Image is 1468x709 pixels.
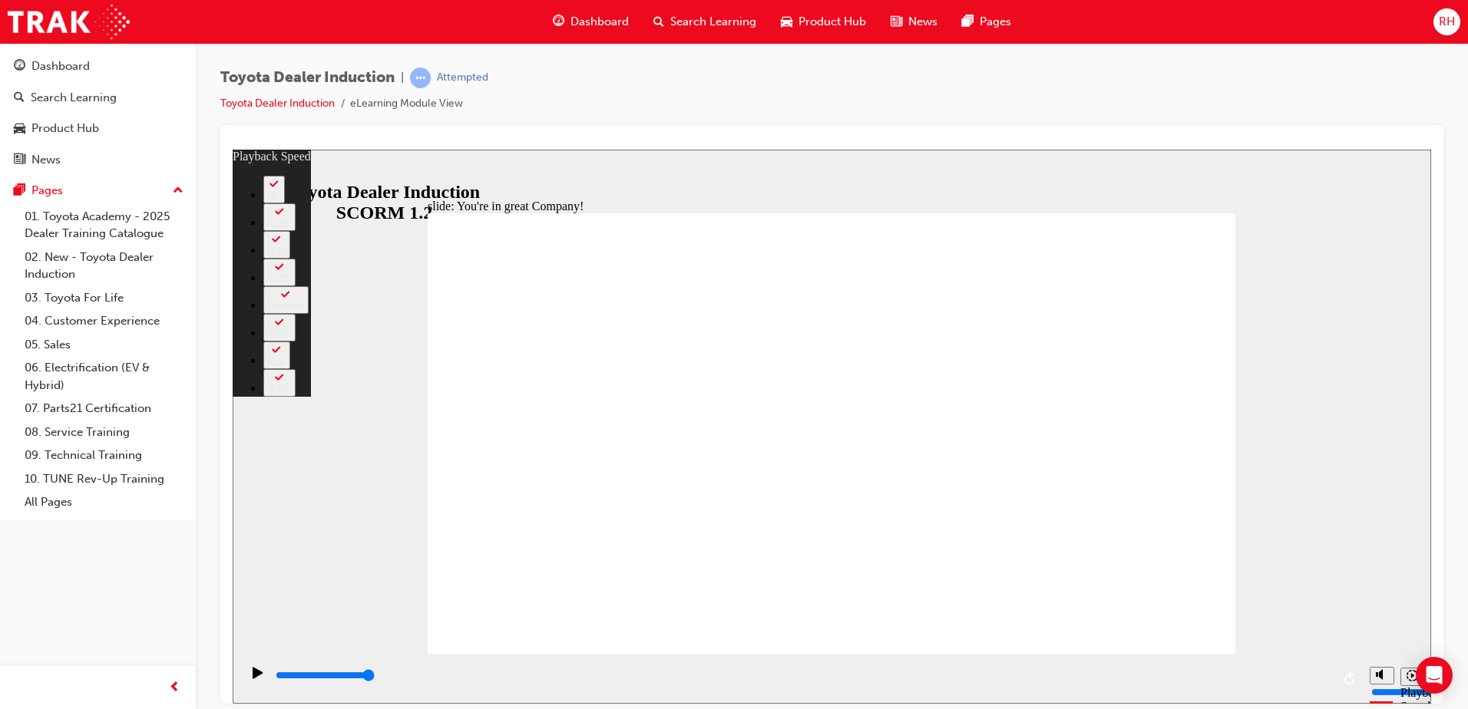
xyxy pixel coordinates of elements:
[6,114,190,143] a: Product Hub
[31,89,117,107] div: Search Learning
[6,52,190,81] a: Dashboard
[220,97,335,110] a: Toyota Dealer Induction
[31,26,52,54] button: 2
[410,68,431,88] span: learningRecordVerb_ATTEMPT-icon
[6,176,190,205] button: Pages
[31,151,61,169] div: News
[6,84,190,112] a: Search Learning
[1137,517,1162,535] button: Mute (Ctrl+Alt+M)
[1416,657,1453,694] div: Open Intercom Messenger
[18,490,190,514] a: All Pages
[1433,8,1460,35] button: RH
[18,205,190,246] a: 01. Toyota Academy - 2025 Dealer Training Catalogue
[962,12,974,31] span: pages-icon
[1168,518,1192,536] button: Playback speed
[173,181,183,201] span: up-icon
[878,6,950,38] a: news-iconNews
[18,444,190,467] a: 09. Technical Training
[6,146,190,174] a: News
[769,6,878,38] a: car-iconProduct Hub
[18,333,190,357] a: 05. Sales
[31,182,63,200] div: Pages
[18,467,190,491] a: 10. TUNE Rev-Up Training
[570,13,629,31] span: Dashboard
[1439,13,1455,31] span: RH
[891,12,902,31] span: news-icon
[950,6,1023,38] a: pages-iconPages
[18,420,190,444] a: 08. Service Training
[18,397,190,420] a: 07. Parts21 Certification
[8,5,130,39] img: Trak
[18,309,190,333] a: 04. Customer Experience
[541,6,641,38] a: guage-iconDashboard
[14,122,25,136] span: car-icon
[401,69,404,87] span: |
[14,91,25,105] span: search-icon
[14,60,25,74] span: guage-icon
[670,13,756,31] span: Search Learning
[8,516,34,542] button: Play (Ctrl+Alt+P)
[1129,504,1191,554] div: misc controls
[31,58,90,75] div: Dashboard
[653,12,664,31] span: search-icon
[8,504,1129,554] div: playback controls
[1106,518,1129,541] button: Replay (Ctrl+Alt+R)
[350,95,463,113] li: eLearning Module View
[43,519,142,532] input: slide progress
[6,49,190,176] button: DashboardSearch LearningProduct HubNews
[641,6,769,38] a: search-iconSearch Learning
[169,678,180,697] span: prev-icon
[781,12,792,31] span: car-icon
[220,69,395,87] span: Toyota Dealer Induction
[437,71,488,85] div: Attempted
[18,286,190,310] a: 03. Toyota For Life
[553,12,564,31] span: guage-icon
[18,246,190,286] a: 02. New - Toyota Dealer Induction
[14,184,25,198] span: pages-icon
[31,120,99,137] div: Product Hub
[1168,536,1191,564] div: Playback Speed
[14,153,25,167] span: news-icon
[908,13,937,31] span: News
[980,13,1011,31] span: Pages
[18,356,190,397] a: 06. Electrification (EV & Hybrid)
[1139,536,1238,549] input: volume
[798,13,866,31] span: Product Hub
[37,40,46,51] div: 2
